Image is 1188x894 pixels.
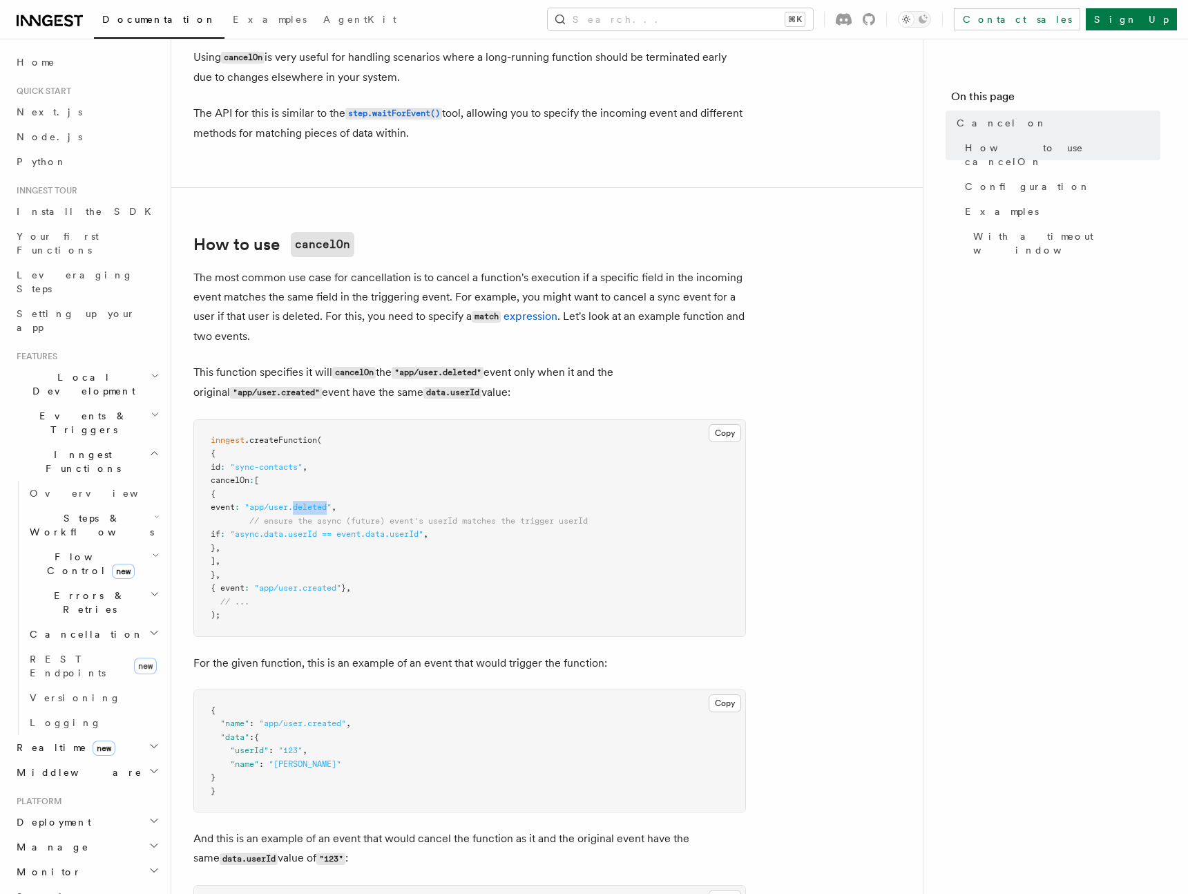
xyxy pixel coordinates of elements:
span: { [254,732,259,742]
span: } [211,786,215,796]
span: , [346,583,351,593]
span: , [215,543,220,553]
a: How to usecancelOn [193,232,354,257]
a: Overview [24,481,162,506]
span: Python [17,156,67,167]
span: { event [211,583,245,593]
span: Inngest Functions [11,448,149,475]
span: Overview [30,488,172,499]
a: Leveraging Steps [11,263,162,301]
button: Flow Controlnew [24,544,162,583]
span: Your first Functions [17,231,99,256]
span: "sync-contacts" [230,462,303,472]
span: AgentKit [323,14,396,25]
a: Node.js [11,124,162,149]
span: // ensure the async (future) event's userId matches the trigger userId [249,516,588,526]
code: "app/user.created" [230,387,322,399]
span: [ [254,475,259,485]
span: REST Endpoints [30,654,106,678]
p: The most common use case for cancellation is to cancel a function's execution if a specific field... [193,268,746,346]
span: , [215,570,220,580]
a: With a timeout window [968,224,1160,263]
span: } [211,543,215,553]
span: "[PERSON_NAME]" [269,759,341,769]
span: cancelOn [211,475,249,485]
span: } [211,772,215,782]
span: id [211,462,220,472]
span: "123" [278,745,303,755]
span: Setting up your app [17,308,135,333]
span: } [341,583,346,593]
code: cancelOn [291,232,354,257]
span: { [211,448,215,458]
a: Setting up your app [11,301,162,340]
span: Cancel on [957,116,1047,130]
span: new [93,741,115,756]
h4: On this page [951,88,1160,111]
span: // ... [220,597,249,607]
span: ] [211,556,215,566]
span: : [220,529,225,539]
code: cancelOn [221,52,265,64]
span: Next.js [17,106,82,117]
span: Documentation [102,14,216,25]
a: Examples [224,4,315,37]
span: Logging [30,717,102,728]
code: "app/user.deleted" [392,367,483,379]
div: Inngest Functions [11,481,162,735]
span: Steps & Workflows [24,511,154,539]
button: Toggle dark mode [898,11,931,28]
span: Manage [11,840,89,854]
a: Home [11,50,162,75]
span: ( [317,435,322,445]
span: { [211,705,215,715]
span: : [269,745,274,755]
a: AgentKit [315,4,405,37]
span: , [332,502,336,512]
span: How to use cancelOn [965,141,1160,169]
span: new [134,658,157,674]
span: "data" [220,732,249,742]
span: new [112,564,135,579]
span: "app/user.created" [254,583,341,593]
p: And this is an example of an event that would cancel the function as it and the original event ha... [193,829,746,868]
a: How to use cancelOn [959,135,1160,174]
span: Monitor [11,865,82,879]
span: Middleware [11,765,142,779]
span: : [249,475,254,485]
a: Cancel on [951,111,1160,135]
a: Contact sales [954,8,1080,30]
span: , [215,556,220,566]
button: Realtimenew [11,735,162,760]
code: match [472,311,501,323]
span: Realtime [11,741,115,754]
span: : [245,583,249,593]
button: Errors & Retries [24,583,162,622]
span: event [211,502,235,512]
a: Documentation [94,4,224,39]
span: : [220,462,225,472]
span: Quick start [11,86,71,97]
a: Configuration [959,174,1160,199]
span: , [346,719,351,728]
button: Inngest Functions [11,442,162,481]
span: "name" [230,759,259,769]
code: cancelOn [332,367,376,379]
span: Local Development [11,370,151,398]
span: Node.js [17,131,82,142]
span: : [249,732,254,742]
button: Steps & Workflows [24,506,162,544]
button: Copy [709,694,741,712]
span: inngest [211,435,245,445]
a: step.waitForEvent() [345,106,442,120]
span: , [303,462,307,472]
button: Local Development [11,365,162,403]
code: data.userId [220,853,278,865]
kbd: ⌘K [785,12,805,26]
a: REST Endpointsnew [24,647,162,685]
span: Home [17,55,55,69]
span: "userId" [230,745,269,755]
code: data.userId [423,387,481,399]
span: Install the SDK [17,206,160,217]
span: Flow Control [24,550,152,578]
